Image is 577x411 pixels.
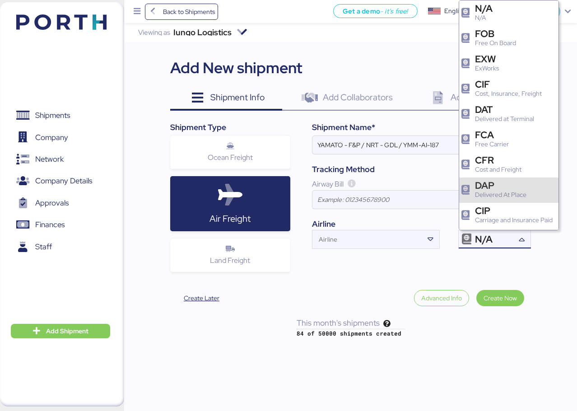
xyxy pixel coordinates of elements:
span: Add Documents [451,91,513,103]
div: Shipment Name* [312,121,531,133]
div: FCA [475,130,509,140]
div: Viewing as [138,29,170,36]
div: Add New shipment [170,56,302,79]
span: Shipment Info [210,91,265,103]
span: Air Freight [209,213,251,224]
button: Menu [130,4,145,19]
span: N/A [475,235,493,243]
span: Create Later [184,293,219,304]
button: Create Later [170,290,233,307]
div: Shipment Type [170,121,291,133]
span: Advanced Info [421,293,462,304]
div: EXW [475,54,499,64]
div: FOB [475,29,516,38]
span: Land Freight [210,256,250,265]
span: Back to Shipments [163,6,215,17]
div: DAT [475,105,534,114]
span: Approvals [35,196,69,210]
div: CIP [475,206,553,215]
div: Cost and Freight [475,165,521,174]
a: Company Details [6,171,111,191]
div: Free Carrier [475,140,509,149]
div: ExWorks [475,64,499,73]
button: Advanced Info [414,290,469,306]
a: Company [6,127,111,148]
div: Carriage and Insurance Paid [475,215,553,225]
div: N/A [475,4,493,13]
div: N/A [475,13,493,23]
span: Airway Bill [312,179,344,189]
div: Tracking Method [312,163,531,175]
span: Create Now [484,293,517,304]
span: Network [35,153,64,166]
span: This month's shipments [297,318,380,328]
div: CFR [475,155,521,165]
a: Network [6,149,111,170]
input: Example: Purchase Order / Supplier / Client / Commercial invoice [312,136,530,154]
a: Finances [6,215,111,235]
span: Staff [35,240,52,253]
span: Ocean Freight [208,153,253,162]
div: Free On Board [475,38,516,48]
a: Back to Shipments [145,4,219,20]
div: Delivered at Terminal [475,114,534,124]
div: CIF [475,79,542,89]
span: Company [35,131,68,144]
button: Add Shipment [11,324,110,338]
span: Add Collaborators [323,91,393,103]
div: Iungo Logistics [173,29,232,36]
button: Create Now [476,290,524,306]
a: Staff [6,237,111,257]
span: Finances [35,218,65,231]
span: Add Shipment [46,326,88,336]
div: Incoterm [458,218,531,230]
div: Delivered At Place [475,190,526,200]
a: Approvals [6,193,111,214]
div: Cost, Insurance, Freight [475,89,542,98]
div: 84 of 50000 shipments created [297,329,405,338]
div: Airline [312,218,440,230]
div: English [444,6,465,16]
span: Shipments [35,109,70,122]
span: Company Details [35,174,92,187]
input: Airline [312,237,423,248]
div: DAP [475,181,526,190]
input: Example: 012345678900 [312,191,530,209]
a: Shipments [6,105,111,126]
